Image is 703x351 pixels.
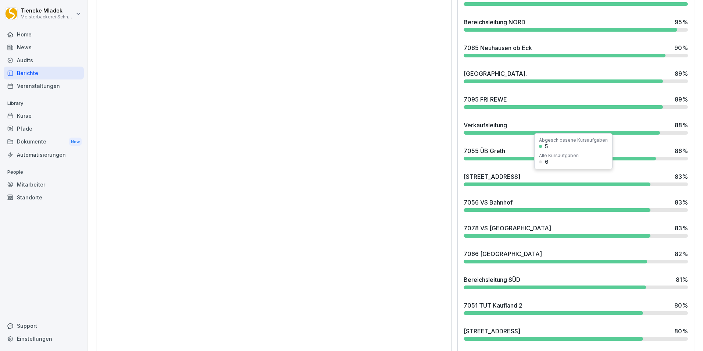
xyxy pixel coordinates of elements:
[539,138,608,142] div: Abgeschlossene Kursaufgaben
[675,172,688,181] div: 83 %
[464,43,532,52] div: 7085 Neuhausen ob Eck
[675,18,688,26] div: 95 %
[464,172,520,181] div: [STREET_ADDRESS]
[4,97,84,109] p: Library
[464,224,551,233] div: 7078 VS [GEOGRAPHIC_DATA]
[464,249,542,258] div: 7066 [GEOGRAPHIC_DATA]
[464,146,505,155] div: 7055 ÜB Greth
[464,301,522,310] div: 7051 TUT Kaufland 2
[461,169,691,189] a: [STREET_ADDRESS]83%
[21,8,74,14] p: Tieneke Mladek
[674,43,688,52] div: 90 %
[4,67,84,79] a: Berichte
[4,41,84,54] a: News
[4,135,84,149] div: Dokumente
[4,122,84,135] a: Pfade
[4,319,84,332] div: Support
[675,146,688,155] div: 86 %
[464,275,520,284] div: Bereichsleitung SÜD
[69,138,82,146] div: New
[4,135,84,149] a: DokumenteNew
[461,195,691,215] a: 7056 VS Bahnhof83%
[4,191,84,204] a: Standorte
[461,92,691,112] a: 7095 FRI REWE89%
[461,66,691,86] a: [GEOGRAPHIC_DATA].89%
[545,159,548,164] div: 6
[675,224,688,233] div: 83 %
[4,332,84,345] a: Einstellungen
[461,324,691,344] a: [STREET_ADDRESS]80%
[4,166,84,178] p: People
[464,18,525,26] div: Bereichsleitung NORD
[674,327,688,336] div: 80 %
[675,198,688,207] div: 83 %
[675,121,688,130] div: 88 %
[464,121,507,130] div: Verkaufsleitung
[461,298,691,318] a: 7051 TUT Kaufland 280%
[4,148,84,161] a: Automatisierungen
[675,95,688,104] div: 89 %
[461,118,691,138] a: Verkaufsleitung88%
[464,327,520,336] div: [STREET_ADDRESS]
[675,249,688,258] div: 82 %
[461,247,691,266] a: 7066 [GEOGRAPHIC_DATA]82%
[21,14,74,19] p: Meisterbäckerei Schneckenburger
[464,69,527,78] div: [GEOGRAPHIC_DATA].
[461,221,691,241] a: 7078 VS [GEOGRAPHIC_DATA]83%
[464,95,507,104] div: 7095 FRI REWE
[4,109,84,122] a: Kurse
[461,15,691,35] a: Bereichsleitung NORD95%
[461,272,691,292] a: Bereichsleitung SÜD81%
[464,198,513,207] div: 7056 VS Bahnhof
[4,79,84,92] a: Veranstaltungen
[461,40,691,60] a: 7085 Neuhausen ob Eck90%
[4,178,84,191] a: Mitarbeiter
[675,69,688,78] div: 89 %
[545,144,548,149] div: 5
[461,143,691,163] a: 7055 ÜB Greth86%
[539,153,579,158] div: Alle Kursaufgaben
[676,275,688,284] div: 81 %
[4,28,84,41] a: Home
[4,54,84,67] a: Audits
[674,301,688,310] div: 80 %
